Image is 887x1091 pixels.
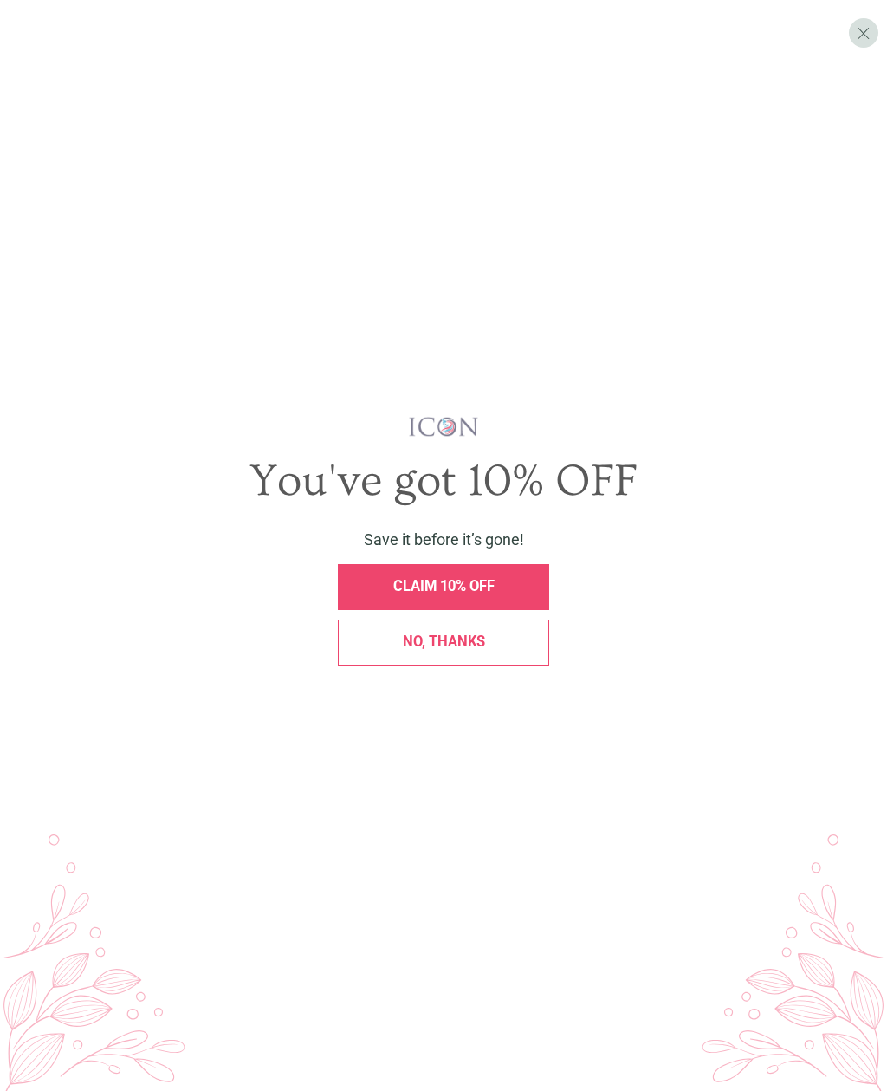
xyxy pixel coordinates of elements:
span: CLAIM 10% OFF [393,578,495,594]
img: iconwallstickersl_1754656298800.png [407,416,481,438]
span: No, thanks [403,633,485,650]
span: You've got 10% OFF [249,456,638,507]
span: Save it before it’s gone! [364,530,524,549]
span: X [857,23,871,43]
